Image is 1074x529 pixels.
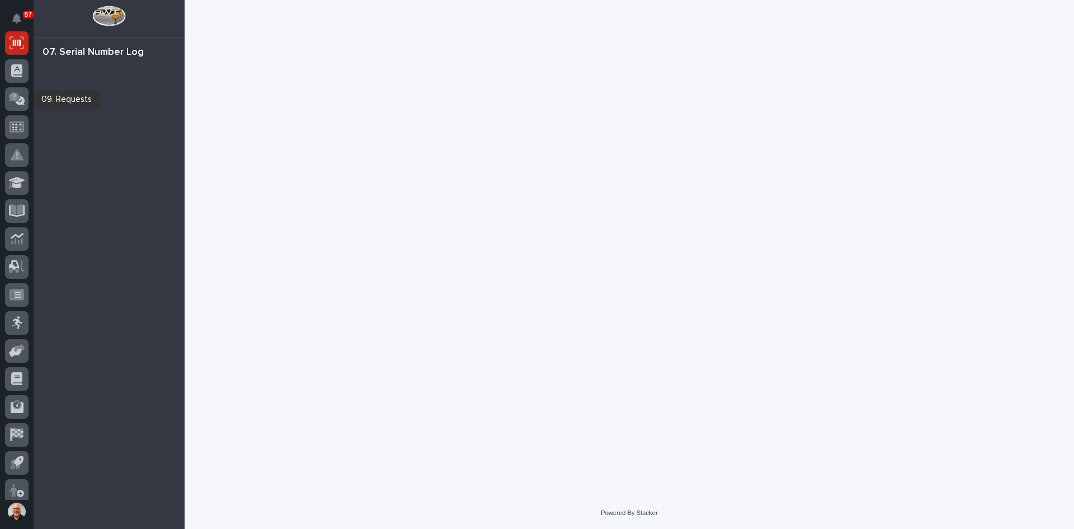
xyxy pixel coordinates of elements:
a: Powered By Stacker [601,509,657,516]
button: Notifications [5,7,29,30]
div: Notifications57 [14,13,29,31]
p: 57 [25,11,32,18]
button: users-avatar [5,500,29,523]
div: 07. Serial Number Log [43,46,144,59]
img: Workspace Logo [92,6,125,26]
